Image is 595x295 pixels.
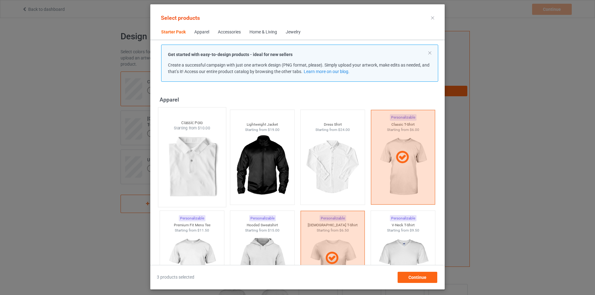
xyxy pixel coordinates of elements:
[230,122,295,127] div: Lightweight Jacket
[160,223,224,228] div: Premium Fit Mens Tee
[179,215,205,222] div: Personalizable
[168,63,430,74] span: Create a successful campaign with just one artwork design (PNG format, please). Simply upload you...
[371,223,435,228] div: V-Neck T-Shirt
[235,132,290,202] img: regular.jpg
[218,29,241,35] div: Accessories
[398,272,437,283] div: Continue
[304,69,350,74] a: Learn more on our blog.
[230,127,295,132] div: Starting from
[268,128,280,132] span: $19.00
[160,228,224,233] div: Starting from
[286,29,301,35] div: Jewelry
[197,228,209,232] span: $11.50
[161,15,200,21] span: Select products
[408,275,426,280] span: Continue
[249,29,277,35] div: Home & Living
[301,122,365,127] div: Dress Shirt
[157,274,194,280] span: 3 products selected
[371,228,435,233] div: Starting from
[198,126,210,131] span: $10.00
[158,126,226,131] div: Starting from
[390,215,416,222] div: Personalizable
[168,52,293,57] strong: Get started with easy-to-design products - ideal for new sellers
[410,228,419,232] span: $9.50
[301,127,365,132] div: Starting from
[158,120,226,125] div: Classic Polo
[163,131,221,204] img: regular.jpg
[194,29,209,35] div: Apparel
[230,228,295,233] div: Starting from
[230,223,295,228] div: Hooded Sweatshirt
[160,96,438,103] div: Apparel
[338,128,350,132] span: $24.00
[249,215,276,222] div: Personalizable
[305,132,360,202] img: regular.jpg
[268,228,280,232] span: $15.00
[157,25,190,40] span: Starter Pack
